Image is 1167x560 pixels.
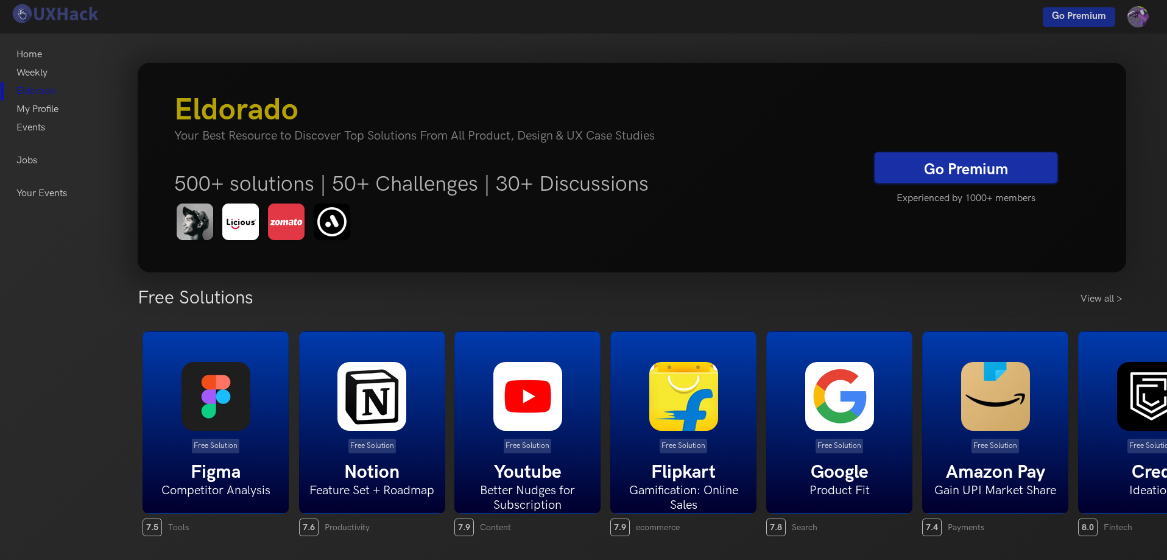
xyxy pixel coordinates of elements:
span: Content [480,522,511,533]
h4: Your Best Resource to Discover Top Solutions From All Product, Design & UX Case Studies [174,129,856,143]
span: 7.9 [610,519,630,536]
h5: Amazon Pay [923,461,1068,483]
a: Jobs [16,152,37,170]
a: Home [16,46,42,64]
h5: Notion [300,461,445,483]
a: Free Solution Figma Competitor Analysis 7.5 Tools [143,331,289,536]
h6: Product Fit [767,483,912,498]
h3: Eldorado [174,92,856,129]
span: 7.6 [299,519,319,536]
a: Events [16,119,45,137]
img: Your profile pic [1127,6,1149,27]
p: Free Solution [192,439,239,453]
h6: Gamification: Online Sales [611,483,756,512]
a: My Profile [16,101,58,119]
h6: Feature Set + Roadmap [300,483,445,498]
span: Tools [168,522,189,533]
span: 8.0 [1078,519,1098,536]
p: Free Solution [971,439,1019,453]
span: Productivity [325,522,370,533]
span: Payments [948,522,984,533]
span: 7.8 [766,519,786,536]
h5: Experienced by 1000+ members [875,186,1057,211]
span: Search [792,522,817,533]
a: Free Solution Amazon Pay Gain UPI Market Share 7.4 Payments [922,331,1068,536]
span: 7.9 [454,519,474,536]
a: Free Solution Notion Feature Set + Roadmap 7.6 Productivity [299,331,445,536]
h5: 500+ solutions | 50+ Challenges | 30+ Discussions [174,171,856,197]
p: Free Solution [660,439,707,453]
a: Free Solution Youtube Better Nudges for Subscription 7.9 Content [454,331,601,536]
h6: Better Nudges for Subscription [455,483,600,512]
a: Free Solution Google Product Fit 7.8 Search [766,331,912,536]
h6: Gain UPI Market Share [923,483,1068,498]
h5: Google [767,461,912,483]
a: Eldorado [16,82,55,101]
span: Fintech [1104,522,1132,533]
h5: Youtube [455,461,600,483]
a: View all > [1081,292,1126,307]
p: Free Solution [816,439,863,453]
a: Weekly [16,64,48,82]
h3: Free Solutions [138,287,253,309]
a: Go Premium [875,152,1057,183]
a: Free Solution Flipkart Gamification: Online Sales 7.9 ecommerce [610,331,756,536]
img: UXHack logo [9,3,100,24]
span: 7.4 [922,519,942,536]
h5: Flipkart [611,461,756,483]
a: Go Premium [1043,7,1115,27]
span: 7.5 [143,519,162,536]
h6: Competitor Analysis [143,483,288,498]
span: Go Premium [1052,10,1106,22]
a: Your Events [16,185,67,203]
p: Free Solution [348,439,396,453]
p: Free Solution [504,439,551,453]
h5: Figma [143,461,288,483]
span: ecommerce [636,522,680,533]
img: eldorado-banner-1.png [174,202,358,243]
